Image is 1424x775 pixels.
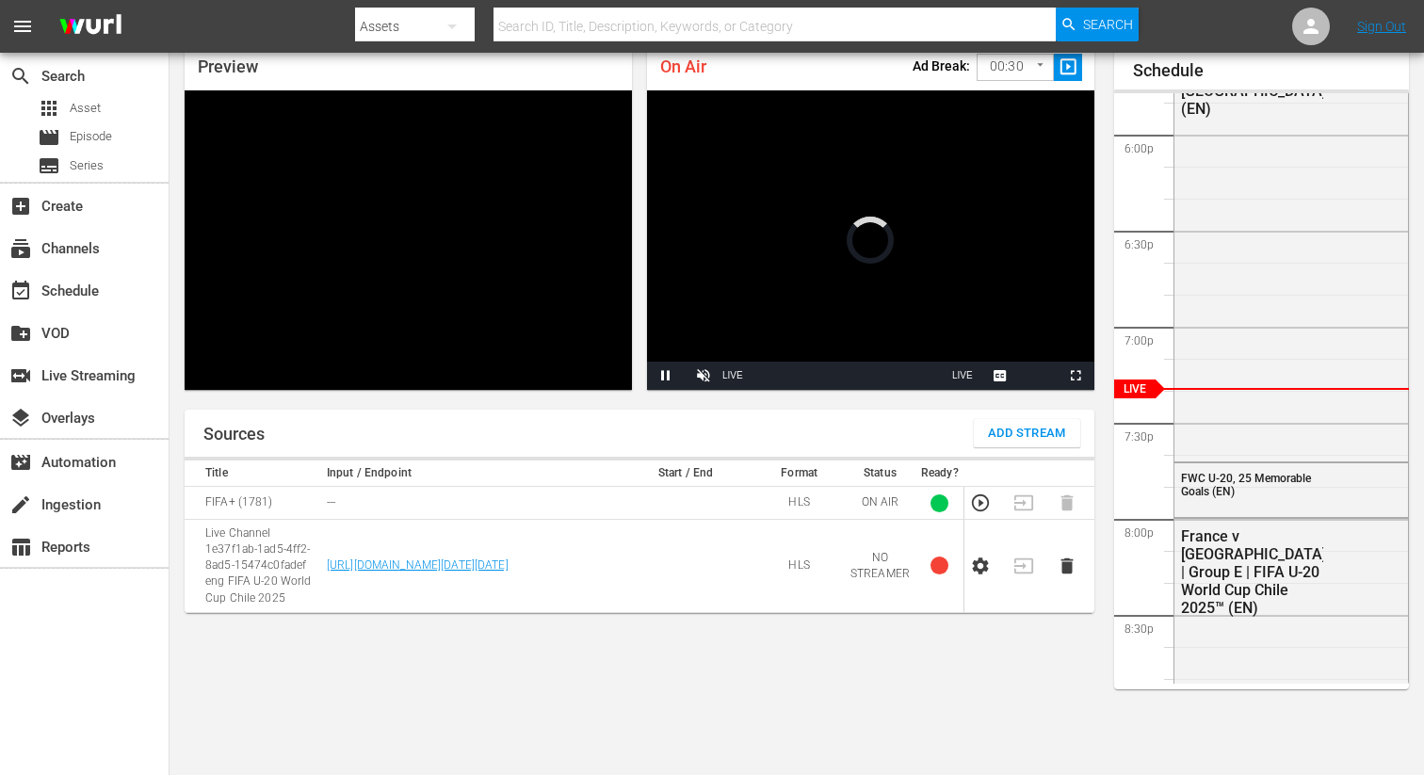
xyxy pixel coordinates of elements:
th: Format [753,460,845,487]
span: Series [70,156,104,175]
span: Schedule [9,280,32,302]
th: Status [845,460,915,487]
span: Episode [38,126,60,149]
span: Automation [9,451,32,474]
div: Video Player [647,90,1094,390]
button: Captions [981,362,1019,390]
span: slideshow_sharp [1058,57,1079,78]
span: menu [11,15,34,38]
span: FWC U-20, 25 Memorable Goals (EN) [1181,472,1311,498]
h1: Schedule [1133,61,1409,80]
h1: Sources [203,425,265,444]
span: Search [9,65,32,88]
button: Fullscreen [1057,362,1094,390]
span: Asset [38,97,60,120]
th: Start / End [618,460,754,487]
a: [URL][DOMAIN_NAME][DATE][DATE] [327,558,509,572]
span: Series [38,154,60,177]
a: Sign Out [1357,19,1406,34]
span: Live Streaming [9,364,32,387]
td: ON AIR [845,487,915,520]
div: 00:30 [977,49,1054,85]
div: France v [GEOGRAPHIC_DATA] | Group E | FIFA U-20 World Cup Chile 2025™ (EN) [1181,527,1323,617]
td: Live Channel 1e37f1ab-1ad5-4ff2-8ad5-15474c0fadef eng FIFA U-20 World Cup Chile 2025 [185,520,321,613]
div: LIVE [722,362,743,390]
span: LIVE [952,370,973,380]
th: Input / Endpoint [321,460,618,487]
td: NO STREAMER [845,520,915,613]
button: Picture-in-Picture [1019,362,1057,390]
button: Seek to live, currently behind live [944,362,981,390]
span: VOD [9,322,32,345]
span: Add Stream [988,423,1066,444]
button: Delete [1057,556,1077,576]
span: Overlays [9,407,32,429]
span: Asset [70,99,101,118]
td: HLS [753,520,845,613]
span: On Air [660,57,706,76]
th: Ready? [915,460,964,487]
img: ans4CAIJ8jUAAAAAAAAAAAAAAAAAAAAAAAAgQb4GAAAAAAAAAAAAAAAAAAAAAAAAJMjXAAAAAAAAAAAAAAAAAAAAAAAAgAT5G... [45,5,136,49]
span: Create [9,195,32,218]
button: Pause [647,362,685,390]
button: Configure [970,556,991,576]
span: Preview [198,57,258,76]
span: Episode [70,127,112,146]
span: Reports [9,536,32,558]
td: --- [321,487,618,520]
td: HLS [753,487,845,520]
button: Add Stream [974,419,1080,447]
div: Video Player [185,90,632,390]
span: Channels [9,237,32,260]
span: Ingestion [9,493,32,516]
th: Title [185,460,321,487]
span: Search [1083,8,1133,41]
p: Ad Break: [913,58,970,73]
td: FIFA+ (1781) [185,487,321,520]
button: Unmute [685,362,722,390]
button: Search [1056,8,1139,41]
